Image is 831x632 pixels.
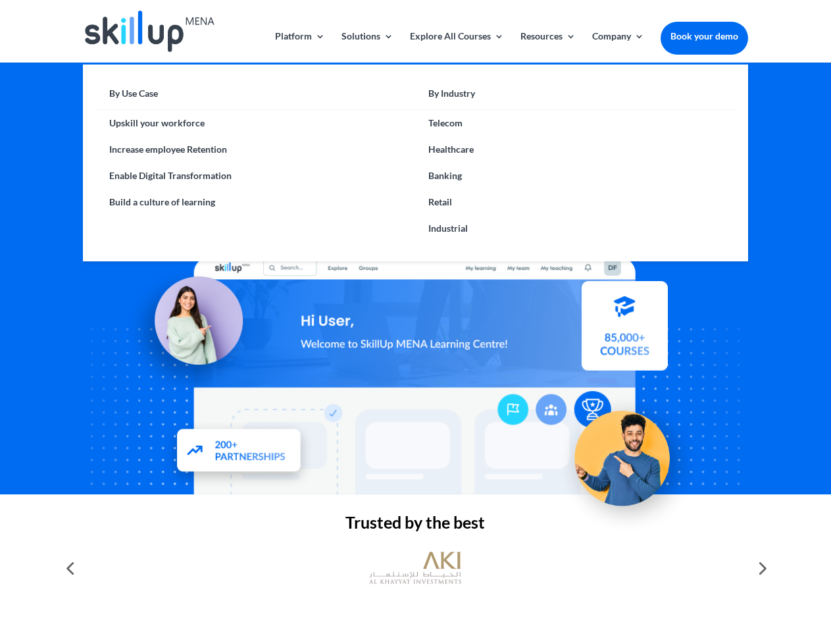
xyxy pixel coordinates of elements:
[275,32,325,63] a: Platform
[612,490,831,632] iframe: Chat Widget
[123,263,256,396] img: Learning Management Solution - SkillUp
[582,278,668,367] img: Courses library - SkillUp MENA
[341,32,393,63] a: Solutions
[520,32,576,63] a: Resources
[96,189,415,215] a: Build a culture of learning
[592,32,644,63] a: Company
[415,136,734,163] a: Healthcare
[415,110,734,136] a: Telecom
[369,545,461,591] img: al khayyat investments logo
[96,84,415,110] a: By Use Case
[415,84,734,110] a: By Industry
[555,396,701,542] img: Upskill your workforce - SkillUp
[415,189,734,215] a: Retail
[415,215,734,242] a: Industrial
[83,514,747,537] h2: Trusted by the best
[410,32,504,63] a: Explore All Courses
[163,423,316,495] img: Partners - SkillUp Mena
[96,110,415,136] a: Upskill your workforce
[85,11,214,52] img: Skillup Mena
[96,136,415,163] a: Increase employee Retention
[96,163,415,189] a: Enable Digital Transformation
[661,22,748,51] a: Book your demo
[415,163,734,189] a: Banking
